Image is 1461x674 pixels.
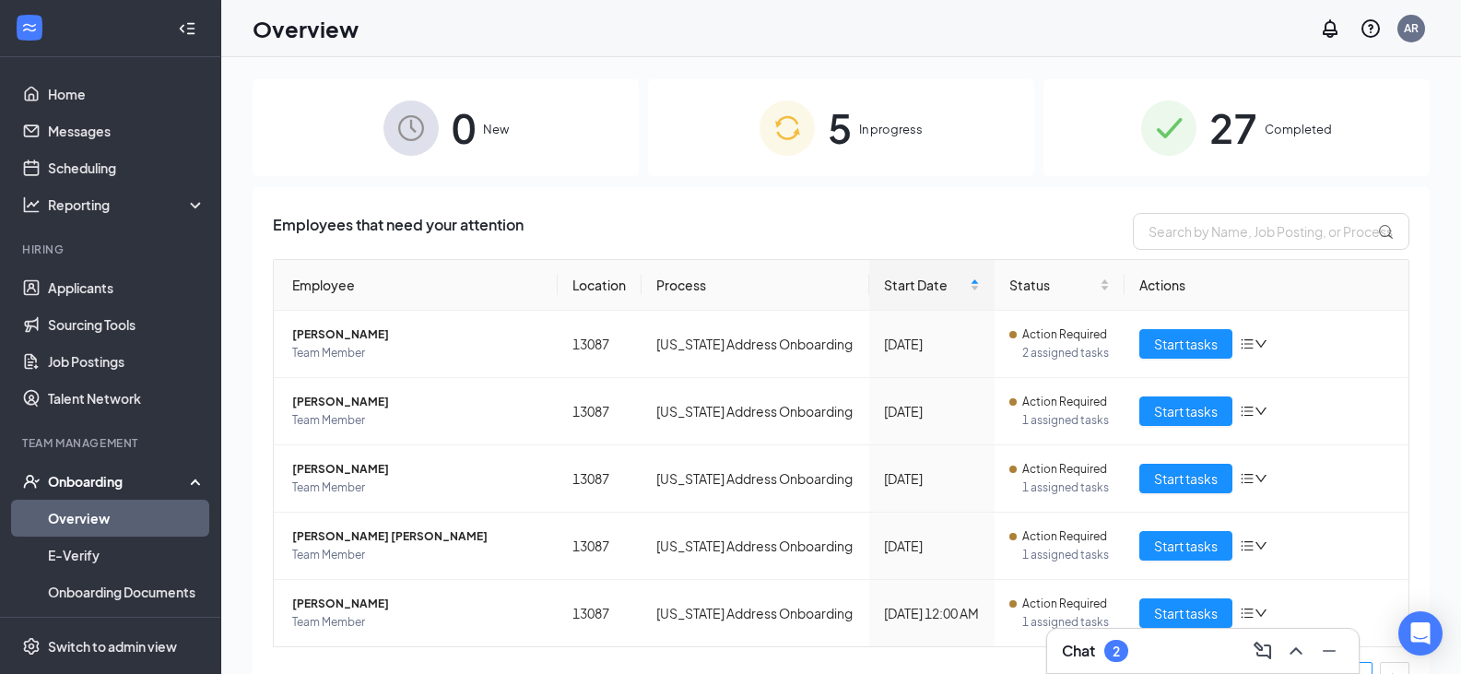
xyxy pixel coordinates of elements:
[1022,595,1107,613] span: Action Required
[48,610,206,647] a: Activity log
[1318,640,1340,662] svg: Minimize
[642,445,869,513] td: [US_STATE] Address Onboarding
[1398,611,1443,656] div: Open Intercom Messenger
[292,527,543,546] span: [PERSON_NAME] [PERSON_NAME]
[48,112,206,149] a: Messages
[558,260,642,311] th: Location
[1255,405,1267,418] span: down
[48,573,206,610] a: Onboarding Documents
[22,195,41,214] svg: Analysis
[1281,636,1311,666] button: ChevronUp
[292,460,543,479] span: [PERSON_NAME]
[884,536,980,556] div: [DATE]
[292,546,543,564] span: Team Member
[828,96,852,160] span: 5
[1022,460,1107,479] span: Action Required
[1252,640,1274,662] svg: ComposeMessage
[48,306,206,343] a: Sourcing Tools
[48,269,206,306] a: Applicants
[292,411,543,430] span: Team Member
[1255,539,1267,552] span: down
[1314,636,1344,666] button: Minimize
[642,260,869,311] th: Process
[1022,344,1110,362] span: 2 assigned tasks
[558,378,642,445] td: 13087
[273,213,524,250] span: Employees that need your attention
[1209,96,1257,160] span: 27
[1255,337,1267,350] span: down
[292,325,543,344] span: [PERSON_NAME]
[48,537,206,573] a: E-Verify
[1139,396,1232,426] button: Start tasks
[1139,329,1232,359] button: Start tasks
[1022,411,1110,430] span: 1 assigned tasks
[48,472,190,491] div: Onboarding
[22,242,202,257] div: Hiring
[292,595,543,613] span: [PERSON_NAME]
[1154,603,1218,623] span: Start tasks
[1139,464,1232,493] button: Start tasks
[1360,18,1382,40] svg: QuestionInfo
[48,195,206,214] div: Reporting
[1022,546,1110,564] span: 1 assigned tasks
[1154,536,1218,556] span: Start tasks
[292,479,543,497] span: Team Member
[1255,472,1267,485] span: down
[48,76,206,112] a: Home
[642,513,869,580] td: [US_STATE] Address Onboarding
[48,500,206,537] a: Overview
[884,275,966,295] span: Start Date
[1154,401,1218,421] span: Start tasks
[1248,636,1278,666] button: ComposeMessage
[1240,538,1255,553] span: bars
[1240,606,1255,621] span: bars
[1319,18,1341,40] svg: Notifications
[1255,607,1267,620] span: down
[1113,644,1120,659] div: 2
[1022,527,1107,546] span: Action Required
[253,13,359,44] h1: Overview
[558,580,642,646] td: 13087
[1009,275,1096,295] span: Status
[884,468,980,489] div: [DATE]
[1139,598,1232,628] button: Start tasks
[1240,337,1255,351] span: bars
[1154,334,1218,354] span: Start tasks
[1139,531,1232,561] button: Start tasks
[884,401,980,421] div: [DATE]
[1154,468,1218,489] span: Start tasks
[642,378,869,445] td: [US_STATE] Address Onboarding
[1125,260,1408,311] th: Actions
[292,393,543,411] span: [PERSON_NAME]
[1062,641,1095,661] h3: Chat
[178,19,196,38] svg: Collapse
[1240,471,1255,486] span: bars
[48,149,206,186] a: Scheduling
[642,311,869,378] td: [US_STATE] Address Onboarding
[884,603,980,623] div: [DATE] 12:00 AM
[292,613,543,632] span: Team Member
[452,96,476,160] span: 0
[292,344,543,362] span: Team Member
[1022,325,1107,344] span: Action Required
[20,18,39,37] svg: WorkstreamLogo
[1285,640,1307,662] svg: ChevronUp
[995,260,1125,311] th: Status
[483,120,509,138] span: New
[1240,404,1255,419] span: bars
[1404,20,1419,36] div: AR
[859,120,923,138] span: In progress
[22,472,41,491] svg: UserCheck
[884,334,980,354] div: [DATE]
[1133,213,1409,250] input: Search by Name, Job Posting, or Process
[48,343,206,380] a: Job Postings
[642,580,869,646] td: [US_STATE] Address Onboarding
[558,311,642,378] td: 13087
[22,637,41,656] svg: Settings
[274,260,558,311] th: Employee
[1022,393,1107,411] span: Action Required
[1022,613,1110,632] span: 1 assigned tasks
[48,380,206,417] a: Talent Network
[22,435,202,451] div: Team Management
[1022,479,1110,497] span: 1 assigned tasks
